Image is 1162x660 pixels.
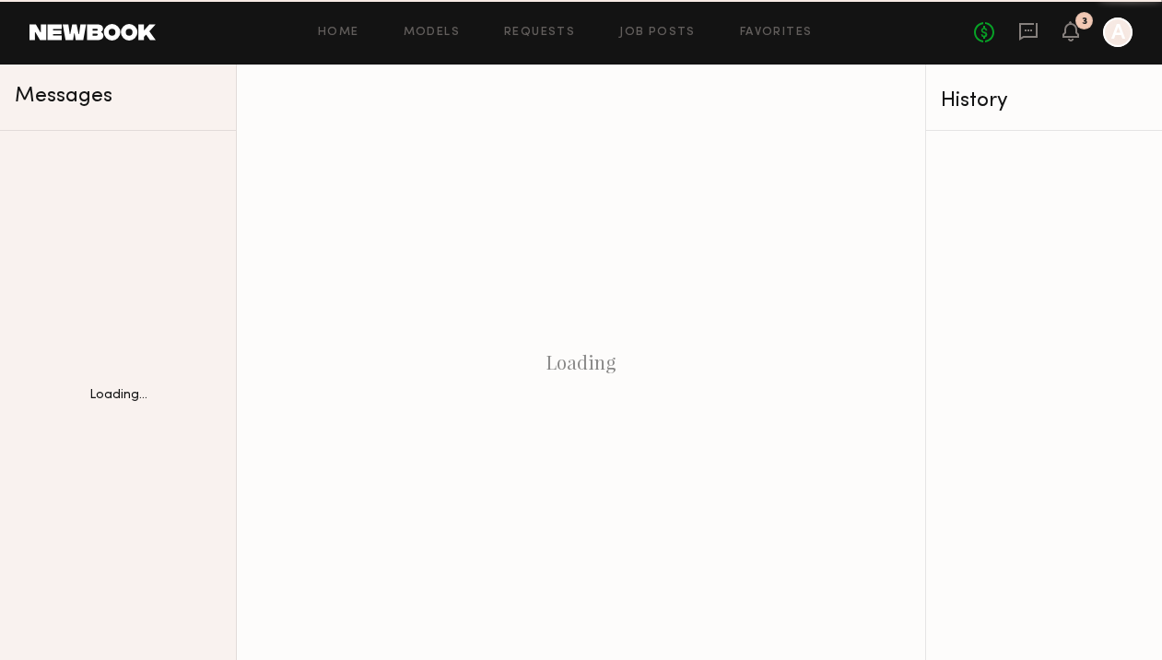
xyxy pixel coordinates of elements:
div: Loading [237,65,925,660]
a: Requests [504,27,575,39]
a: Job Posts [619,27,696,39]
a: Models [404,27,460,39]
div: Loading... [89,389,147,402]
a: Favorites [740,27,813,39]
a: Home [318,27,359,39]
span: Messages [15,86,112,107]
div: History [941,90,1147,112]
a: A [1103,18,1133,47]
div: 3 [1082,17,1087,27]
